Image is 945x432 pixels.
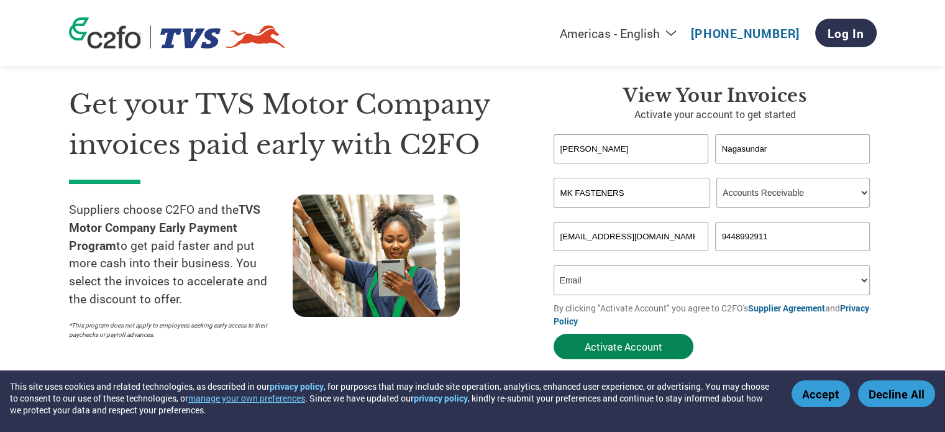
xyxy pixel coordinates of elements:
[69,201,260,253] strong: TVS Motor Company Early Payment Program
[691,25,800,41] a: [PHONE_NUMBER]
[188,392,305,404] button: manage your own preferences
[554,301,877,328] p: By clicking "Activate Account" you agree to C2FO's and
[414,392,468,404] a: privacy policy
[554,107,877,122] p: Activate your account to get started
[69,17,141,48] img: c2fo logo
[69,85,516,165] h1: Get your TVS Motor Company invoices paid early with C2FO
[715,252,870,260] div: Inavlid Phone Number
[858,380,935,407] button: Decline All
[715,134,870,163] input: Last Name*
[716,178,870,208] select: Title/Role
[554,222,709,251] input: Invalid Email format
[554,85,877,107] h3: View Your Invoices
[69,201,293,308] p: Suppliers choose C2FO and the to get paid faster and put more cash into their business. You selec...
[554,334,693,359] button: Activate Account
[270,380,324,392] a: privacy policy
[554,134,709,163] input: First Name*
[10,380,774,416] div: This site uses cookies and related technologies, as described in our , for purposes that may incl...
[160,25,286,48] img: TVS Motor Company
[715,165,870,173] div: Invalid last name or last name is too long
[715,222,870,251] input: Phone*
[748,302,825,314] a: Supplier Agreement
[554,178,710,208] input: Your company name*
[554,209,870,217] div: Invalid company name or company name is too long
[815,19,877,47] a: Log In
[69,321,280,339] p: *This program does not apply to employees seeking early access to their paychecks or payroll adva...
[792,380,850,407] button: Accept
[293,195,460,317] img: supply chain worker
[554,252,709,260] div: Inavlid Email Address
[554,165,709,173] div: Invalid first name or first name is too long
[554,302,869,327] a: Privacy Policy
